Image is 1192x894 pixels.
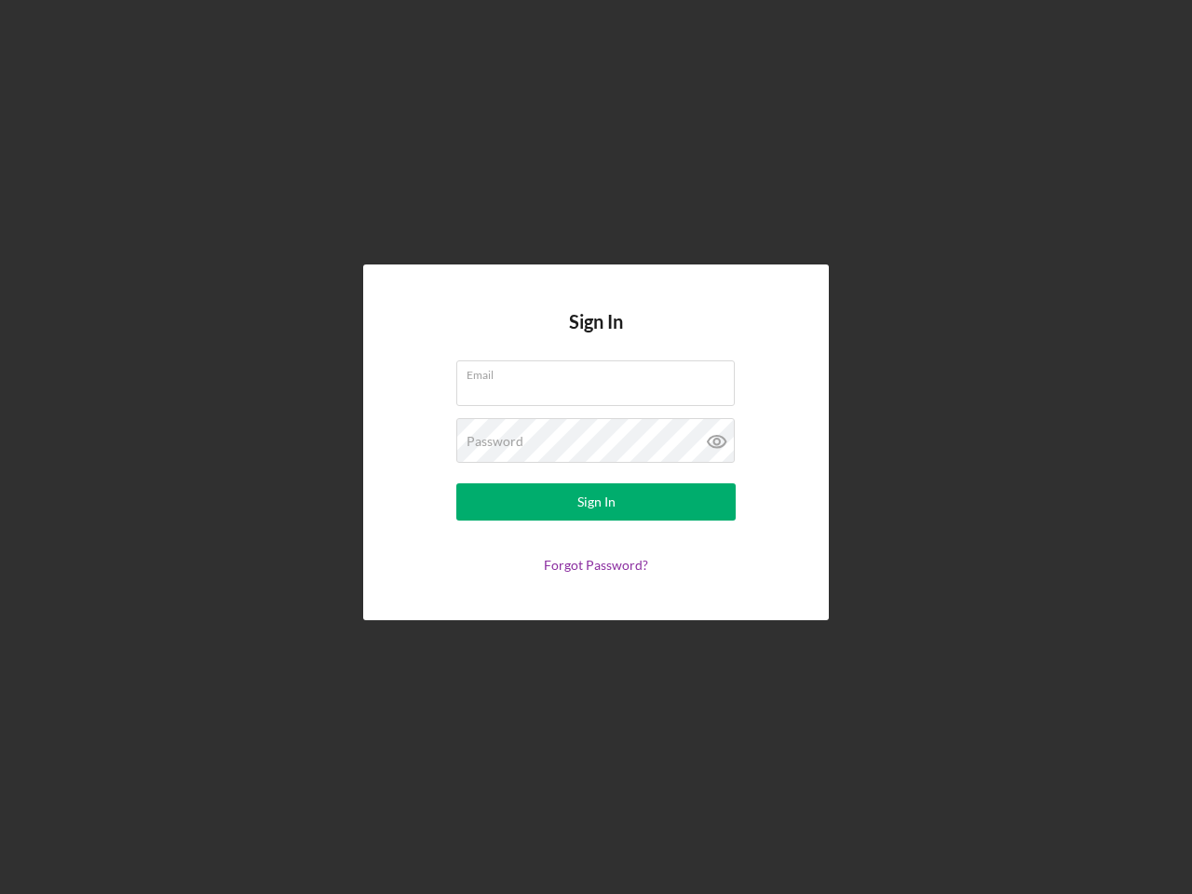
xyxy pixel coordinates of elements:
button: Sign In [456,483,736,521]
label: Password [467,434,523,449]
label: Email [467,361,735,382]
a: Forgot Password? [544,557,648,573]
div: Sign In [577,483,616,521]
h4: Sign In [569,311,623,360]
